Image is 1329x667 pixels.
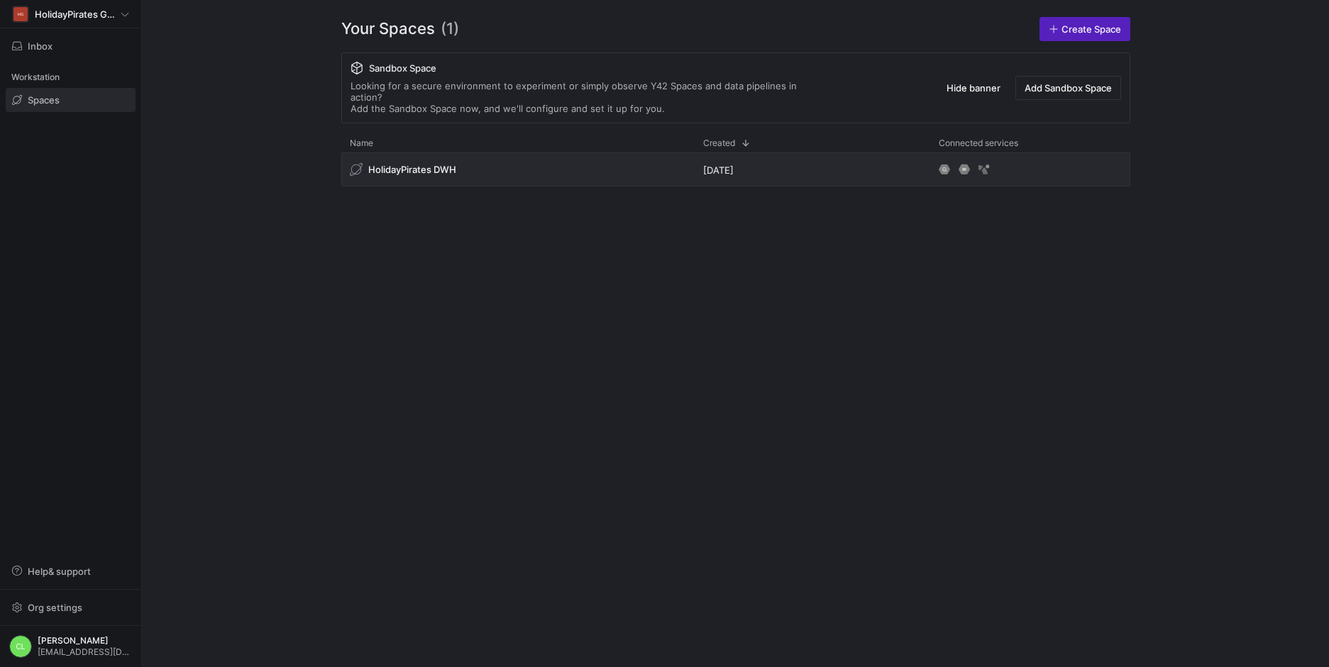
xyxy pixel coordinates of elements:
[351,80,826,114] div: Looking for a secure environment to experiment or simply observe Y42 Spaces and data pipelines in...
[341,152,1130,192] div: Press SPACE to select this row.
[369,62,436,74] span: Sandbox Space
[703,138,735,148] span: Created
[703,164,734,176] span: [DATE]
[368,164,456,175] span: HolidayPirates DWH
[6,603,136,615] a: Org settings
[38,647,132,657] span: [EMAIL_ADDRESS][DOMAIN_NAME]
[28,94,60,106] span: Spaces
[350,138,373,148] span: Name
[1015,76,1121,100] button: Add Sandbox Space
[35,9,121,20] span: HolidayPirates GmBH
[937,76,1010,100] button: Hide banner
[28,602,82,613] span: Org settings
[1061,23,1121,35] span: Create Space
[9,635,32,658] div: CL
[1025,82,1112,94] span: Add Sandbox Space
[1040,17,1130,41] a: Create Space
[947,82,1000,94] span: Hide banner
[6,559,136,583] button: Help& support
[6,88,136,112] a: Spaces
[6,632,136,661] button: CL[PERSON_NAME][EMAIL_ADDRESS][DOMAIN_NAME]
[6,67,136,88] div: Workstation
[6,34,136,58] button: Inbox
[28,40,53,52] span: Inbox
[341,17,435,41] span: Your Spaces
[38,636,132,646] span: [PERSON_NAME]
[28,566,91,577] span: Help & support
[939,138,1018,148] span: Connected services
[13,7,28,21] div: HG
[441,17,459,41] span: (1)
[6,595,136,620] button: Org settings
